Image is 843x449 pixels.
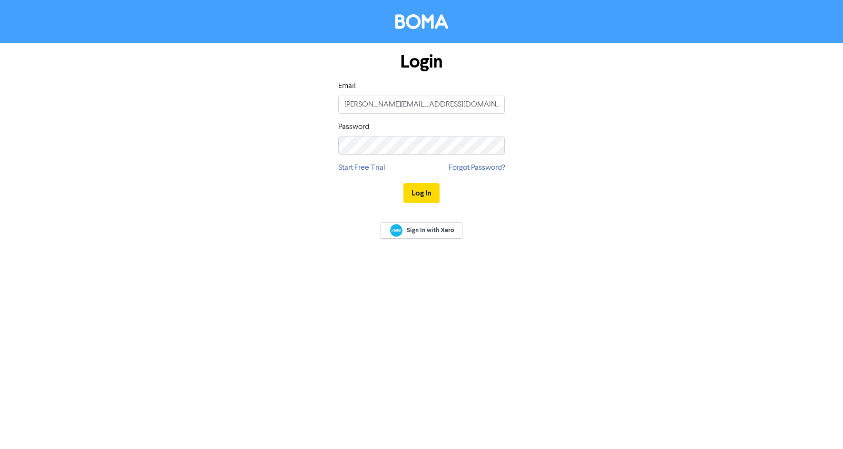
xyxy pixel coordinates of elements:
[390,224,402,237] img: Xero logo
[381,222,462,239] a: Sign In with Xero
[338,121,369,133] label: Password
[395,14,448,29] img: BOMA Logo
[407,226,454,234] span: Sign In with Xero
[338,80,356,92] label: Email
[338,162,385,174] a: Start Free Trial
[403,183,440,203] button: Log In
[338,51,505,73] h1: Login
[449,162,505,174] a: Forgot Password?
[795,403,843,449] iframe: Chat Widget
